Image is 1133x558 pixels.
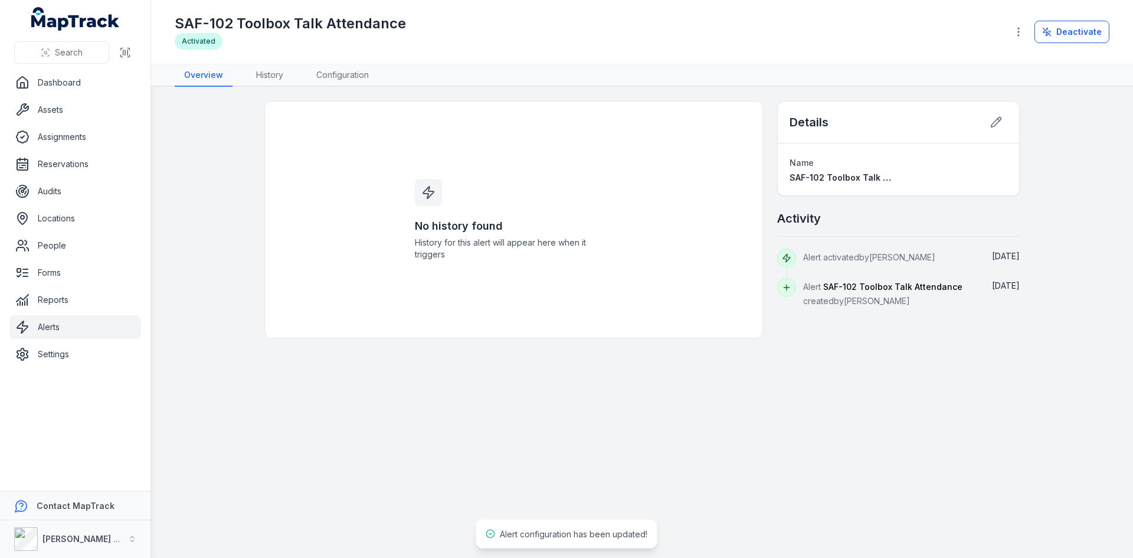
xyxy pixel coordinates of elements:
[9,342,141,366] a: Settings
[9,71,141,94] a: Dashboard
[777,210,821,227] h2: Activity
[415,218,613,234] h3: No history found
[992,251,1020,261] span: [DATE]
[9,288,141,312] a: Reports
[500,529,647,539] span: Alert configuration has been updated!
[175,33,222,50] div: Activated
[1034,21,1109,43] button: Deactivate
[307,64,378,87] a: Configuration
[803,282,962,306] span: Alert created by [PERSON_NAME]
[175,64,233,87] a: Overview
[992,280,1020,291] time: 9/15/2025, 3:28:14 PM
[790,114,829,130] h2: Details
[55,47,83,58] span: Search
[790,172,931,182] span: SAF-102 Toolbox Talk Attendance
[31,7,120,31] a: MapTrack
[9,180,141,203] a: Audits
[175,14,406,33] h1: SAF-102 Toolbox Talk Attendance
[9,125,141,149] a: Assignments
[9,261,141,285] a: Forms
[42,534,139,544] strong: [PERSON_NAME] Group
[37,501,114,511] strong: Contact MapTrack
[9,234,141,257] a: People
[9,315,141,339] a: Alerts
[803,252,935,262] span: Alert activated by [PERSON_NAME]
[992,280,1020,291] span: [DATE]
[823,282,962,292] span: SAF-102 Toolbox Talk Attendance
[9,98,141,122] a: Assets
[9,152,141,176] a: Reservations
[415,237,613,260] span: History for this alert will appear here when it triggers
[14,41,109,64] button: Search
[790,158,814,168] span: Name
[992,251,1020,261] time: 9/15/2025, 3:33:29 PM
[9,207,141,230] a: Locations
[247,64,293,87] a: History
